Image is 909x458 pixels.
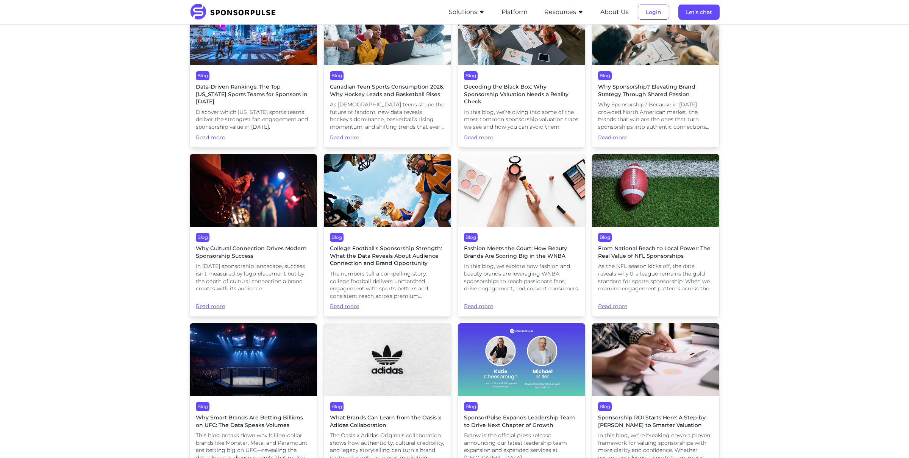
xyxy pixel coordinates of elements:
span: As [DEMOGRAPHIC_DATA] teens shape the future of fandom, new data reveals hockey’s dominance, bask... [330,101,445,131]
div: Blog [598,71,612,80]
span: Read more [598,134,713,142]
span: Read more [330,303,445,310]
div: Blog [196,71,209,80]
span: Canadian Teen Sports Consumption 2026: Why Hockey Leads and Basketball Rises [330,83,445,98]
button: Solutions [449,8,485,17]
span: Why Smart Brands Are Betting Billions on UFC: The Data Speaks Volumes [196,414,311,429]
span: As the NFL season kicks off, the data reveals why the league remains the gold standard for sports... [598,263,713,292]
span: Read more [464,296,579,310]
img: Katie Cheesbrough and Michael Miller Join SponsorPulse to Accelerate Strategic Services [458,323,585,396]
span: SponsorPulse Expands Leadership Team to Drive Next Chapter of Growth [464,414,579,429]
span: Data-Driven Rankings: The Top [US_STATE] Sports Teams for Sponsors in [DATE] [196,83,311,106]
button: Login [638,5,669,20]
span: Sponsorship ROI Starts Here: A Step-by-[PERSON_NAME] to Smarter Valuation [598,414,713,429]
span: Discover which [US_STATE] sports teams deliver the strongest fan engagement and sponsorship value... [196,109,311,131]
div: Blog [464,402,478,411]
a: BlogCollege Football's Sponsorship Strength: What the Data Reveals About Audience Connection and ... [323,154,451,317]
div: Blog [330,233,344,242]
span: What Brands Can Learn from the Oasis x Adidas Collaboration [330,414,445,429]
img: Getty Images courtesy of Unsplash [592,154,719,227]
span: Read more [598,296,713,310]
span: Why Sponsorship? Elevating Brand Strategy Through Shared Passion [598,83,713,98]
img: AI generated image [190,323,317,396]
div: Blog [196,402,209,411]
span: From National Reach to Local Power: The Real Value of NFL Sponsorships [598,245,713,260]
button: Resources [544,8,584,17]
a: BlogFrom National Reach to Local Power: The Real Value of NFL SponsorshipsAs the NFL season kicks... [592,154,720,317]
span: Fashion Meets the Court: How Beauty Brands Are Scoring Big in the WNBA [464,245,579,260]
span: Read more [196,296,311,310]
img: Getty Images courtesy of Unsplash [592,323,719,396]
a: Let's chat [678,9,720,16]
button: About Us [600,8,629,17]
span: Decoding the Black Box: Why Sponsorship Valuation Needs a Reality Check [464,83,579,106]
div: Blog [598,402,612,411]
div: Blog [330,71,344,80]
img: Neza Dolmo courtesy of Unsplash [190,154,317,227]
a: About Us [600,9,629,16]
a: Platform [501,9,528,16]
img: Getty Images courtesy of Unsplash [324,154,451,227]
a: BlogWhy Cultural Connection Drives Modern Sponsorship SuccessIn [DATE] sponsorship landscape, suc... [189,154,317,317]
img: Christian Wiediger, courtesy of Unsplash [324,323,451,396]
span: Why Sponsorship? Because in [DATE] crowded North American market, the brands that win are the one... [598,101,713,131]
span: In [DATE] sponsorship landscape, success isn’t measured by logo placement but by the depth of cul... [196,263,311,292]
iframe: Chat Widget [871,422,909,458]
span: In this blog, we explore how fashion and beauty brands are leveraging WNBA sponsorships to reach ... [464,263,579,292]
img: SponsorPulse [189,4,281,20]
button: Platform [501,8,528,17]
span: Read more [464,134,579,142]
a: Login [638,9,669,16]
button: Let's chat [678,5,720,20]
div: Blog [464,71,478,80]
span: Read more [196,134,311,142]
span: Why Cultural Connection Drives Modern Sponsorship Success [196,245,311,260]
span: Read more [330,134,445,142]
span: In this blog, we’re diving into some of the most common sponsorship valuation traps we see and ho... [464,109,579,131]
div: Blog [598,233,612,242]
div: Blog [330,402,344,411]
span: College Football's Sponsorship Strength: What the Data Reveals About Audience Connection and Bran... [330,245,445,267]
div: Blog [196,233,209,242]
img: Image by Curated Lifestyle courtesy of Unsplash [458,154,585,227]
div: Blog [464,233,478,242]
a: BlogFashion Meets the Court: How Beauty Brands Are Scoring Big in the WNBAIn this blog, we explor... [458,154,586,317]
span: The numbers tell a compelling story: college football delivers unmatched engagement with sports b... [330,270,445,300]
